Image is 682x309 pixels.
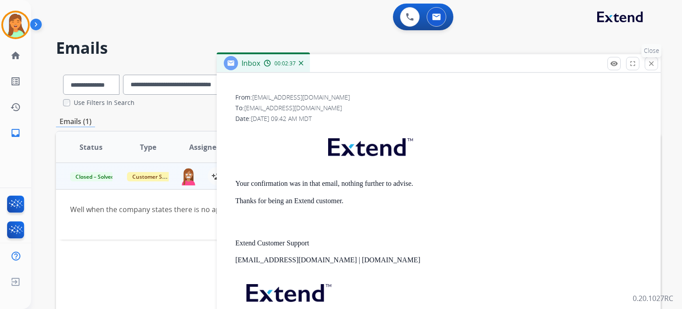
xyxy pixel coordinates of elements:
mat-icon: list_alt [10,76,21,87]
p: Emails (1) [56,116,95,127]
div: To: [235,104,649,112]
button: Close [645,57,658,70]
span: [DATE] 09:42 AM MDT [251,114,312,123]
div: From: [235,93,649,102]
p: Extend Customer Support [235,239,649,247]
div: Well when the company states there is no appointment and you say there is that insinuates a discr... [70,204,533,215]
mat-icon: person_add [211,171,222,181]
span: Closed – Solved [70,172,119,181]
img: extend.png [317,128,422,163]
h2: Emails [56,39,661,57]
mat-icon: history [10,102,21,112]
span: Type [140,142,156,152]
div: Date: [235,114,649,123]
mat-icon: remove_red_eye [610,60,618,68]
span: Status [79,142,103,152]
label: Use Filters In Search [74,98,135,107]
img: extend.png [235,273,340,309]
p: 0.20.1027RC [633,293,673,304]
span: Assignee [189,142,220,152]
img: avatar [3,12,28,37]
span: [EMAIL_ADDRESS][DOMAIN_NAME] [244,104,342,112]
span: [EMAIL_ADDRESS][DOMAIN_NAME] [252,93,350,101]
span: 00:02:37 [274,60,296,67]
span: Customer Support [127,172,185,181]
p: [EMAIL_ADDRESS][DOMAIN_NAME] | [DOMAIN_NAME] [235,256,649,264]
span: Inbox [242,58,260,68]
mat-icon: home [10,50,21,61]
mat-icon: inbox [10,128,21,138]
p: Close [642,44,662,57]
p: Your confirmation was in that email, nothing further to advise. [235,180,649,188]
mat-icon: fullscreen [629,60,637,68]
p: Thanks for being an Extend customer. [235,197,649,205]
mat-icon: close [647,60,655,68]
img: agent-avatar [180,167,197,185]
